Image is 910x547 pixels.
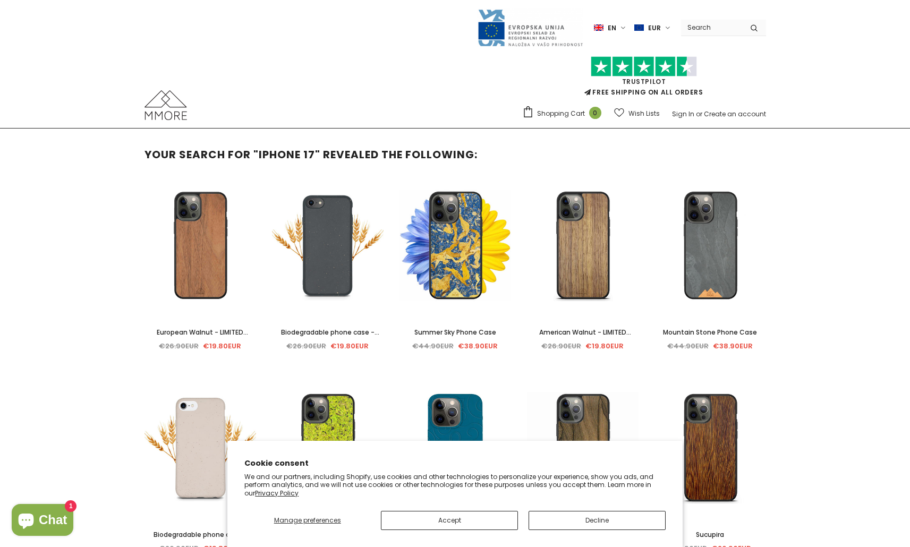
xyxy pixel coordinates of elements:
[696,109,702,118] span: or
[681,20,742,35] input: Search Site
[330,341,369,351] span: €19.80EUR
[244,458,666,469] h2: Cookie consent
[622,77,666,86] a: Trustpilot
[281,328,379,348] span: Biodegradable phone case - Black
[585,341,624,351] span: €19.80EUR
[654,327,766,338] a: Mountain Stone Phone Case
[696,530,724,539] span: Sucupira
[529,511,666,530] button: Decline
[594,23,603,32] img: i-lang-1.png
[522,61,766,97] span: FREE SHIPPING ON ALL ORDERS
[255,489,299,498] a: Privacy Policy
[522,106,607,122] a: Shopping Cart 0
[614,104,660,123] a: Wish Lists
[381,511,518,530] button: Accept
[412,341,454,351] span: €44.90EUR
[414,328,496,337] span: Summer Sky Phone Case
[144,529,256,541] a: Biodegradable phone case - Natural White
[157,328,248,348] span: European Walnut - LIMITED EDITION
[591,56,697,77] img: Trust Pilot Stars
[244,511,370,530] button: Manage preferences
[672,109,694,118] a: Sign In
[713,341,753,351] span: €38.90EUR
[203,341,241,351] span: €19.80EUR
[323,147,478,162] span: revealed the following:
[648,23,661,33] span: EUR
[144,327,256,338] a: European Walnut - LIMITED EDITION
[253,147,320,162] strong: "iphone 17"
[272,327,384,338] a: Biodegradable phone case - Black
[539,328,631,348] span: American Walnut - LIMITED EDITION
[159,341,199,351] span: €26.90EUR
[541,341,581,351] span: €26.90EUR
[274,516,341,525] span: Manage preferences
[654,529,766,541] a: Sucupira
[144,147,251,162] span: Your search for
[477,8,583,47] img: Javni Razpis
[477,23,583,32] a: Javni Razpis
[8,504,76,539] inbox-online-store-chat: Shopify online store chat
[527,327,639,338] a: American Walnut - LIMITED EDITION
[628,108,660,119] span: Wish Lists
[144,90,187,120] img: MMORE Cases
[458,341,498,351] span: €38.90EUR
[663,328,757,337] span: Mountain Stone Phone Case
[537,108,585,119] span: Shopping Cart
[667,341,709,351] span: €44.90EUR
[244,473,666,498] p: We and our partners, including Shopify, use cookies and other technologies to personalize your ex...
[608,23,616,33] span: en
[704,109,766,118] a: Create an account
[286,341,326,351] span: €26.90EUR
[399,327,511,338] a: Summer Sky Phone Case
[589,107,601,119] span: 0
